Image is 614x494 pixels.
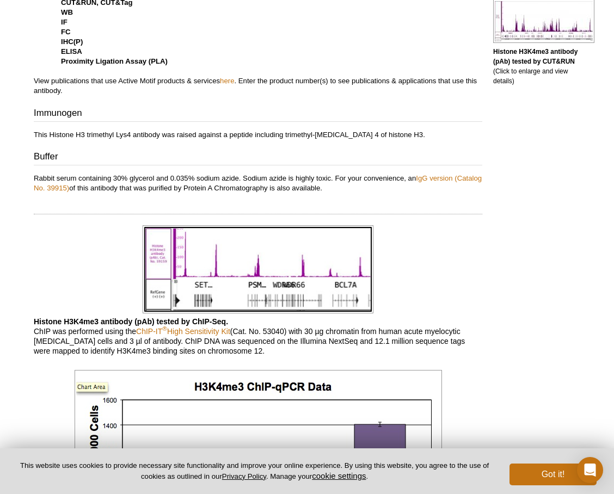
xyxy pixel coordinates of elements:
[34,107,482,122] h3: Immunogen
[312,471,366,480] button: cookie settings
[34,174,482,193] p: Rabbit serum containing 30% glycerol and 0.035% sodium azide. Sodium azide is highly toxic. For y...
[61,38,83,46] strong: IHC(P)
[17,461,492,481] p: This website uses cookies to provide necessary site functionality and improve your online experie...
[493,47,580,86] p: (Click to enlarge and view details)
[162,325,167,332] sup: ®
[61,47,82,55] strong: ELISA
[220,77,234,85] a: here
[509,464,597,485] button: Got it!
[34,150,482,165] h3: Buffer
[34,317,482,356] p: ChIP was performed using the (Cat. No. 53040) with 30 µg chromatin from human acute myelocytic [M...
[61,28,71,36] strong: FC
[61,57,168,65] strong: Proximity Ligation Assay (PLA)
[222,472,266,480] a: Privacy Policy
[136,327,230,336] a: ChIP-IT®High Sensitivity Kit
[61,18,67,26] strong: IF
[577,457,603,483] div: Open Intercom Messenger
[143,225,373,314] img: Histone H3K4me3 antibody (pAb) tested by ChIP-Seq.
[61,8,73,16] strong: WB
[493,48,578,65] b: Histone H3K4me3 antibody (pAb) tested by CUT&RUN
[34,130,482,140] p: This Histone H3 trimethyl Lys4 antibody was raised against a peptide including trimethyl-[MEDICAL...
[34,174,482,192] a: IgG version (Catalog No. 39915)
[34,317,228,326] b: Histone H3K4me3 antibody (pAb) tested by ChIP-Seq.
